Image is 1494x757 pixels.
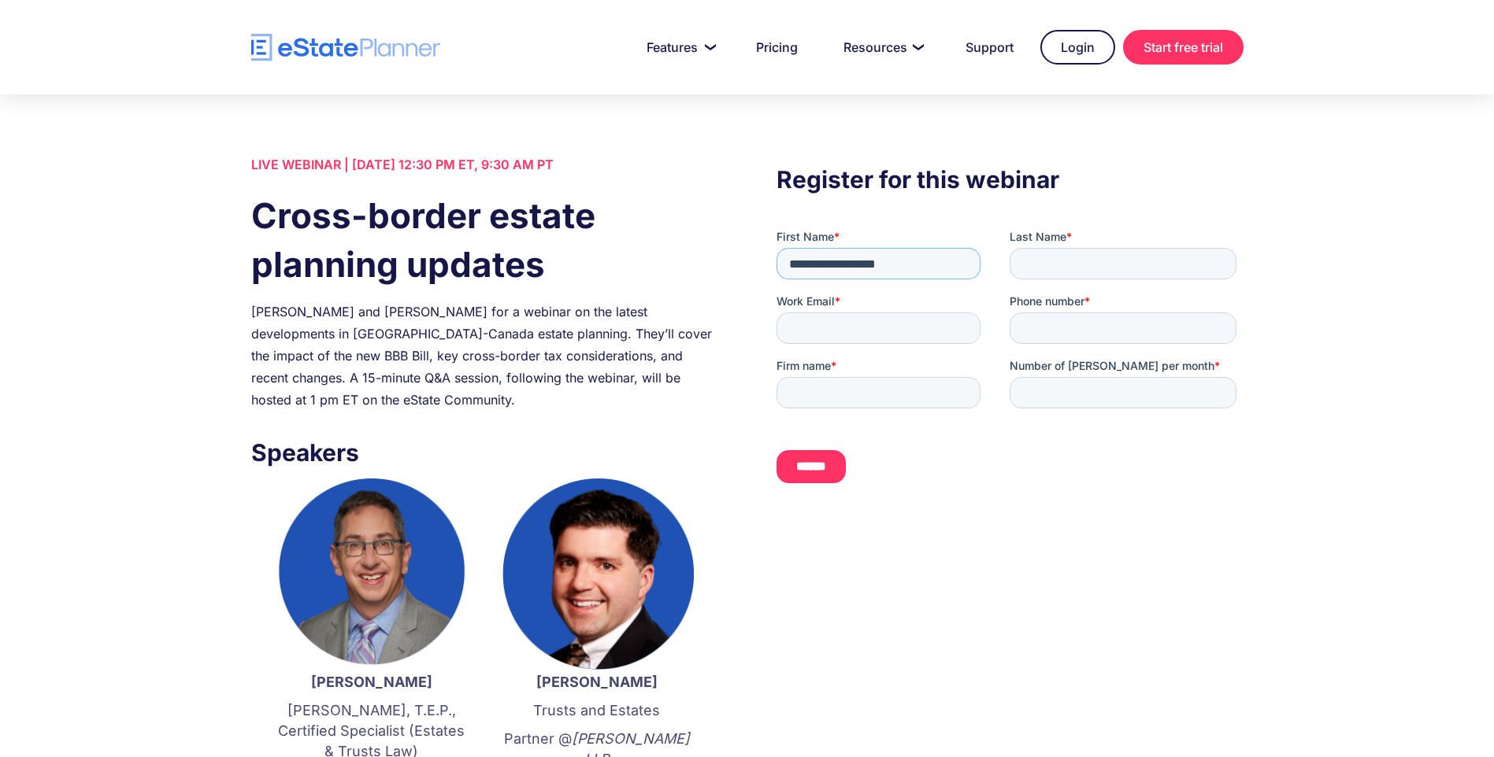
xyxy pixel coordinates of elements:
div: [PERSON_NAME] and [PERSON_NAME] for a webinar on the latest developments in [GEOGRAPHIC_DATA]-Can... [251,301,717,411]
a: Login [1040,30,1115,65]
strong: [PERSON_NAME] [311,674,432,690]
h3: Speakers [251,434,717,471]
a: Start free trial [1123,30,1244,65]
a: Support [947,31,1032,63]
a: Resources [825,31,939,63]
a: Pricing [737,31,817,63]
a: home [251,34,440,61]
a: Features [628,31,729,63]
h3: Register for this webinar [777,161,1243,198]
h1: Cross-border estate planning updates [251,191,717,289]
div: LIVE WEBINAR | [DATE] 12:30 PM ET, 9:30 AM PT [251,153,717,175]
strong: [PERSON_NAME] [536,674,658,690]
p: Trusts and Estates [500,700,694,721]
iframe: Form 0 [777,229,1243,497]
